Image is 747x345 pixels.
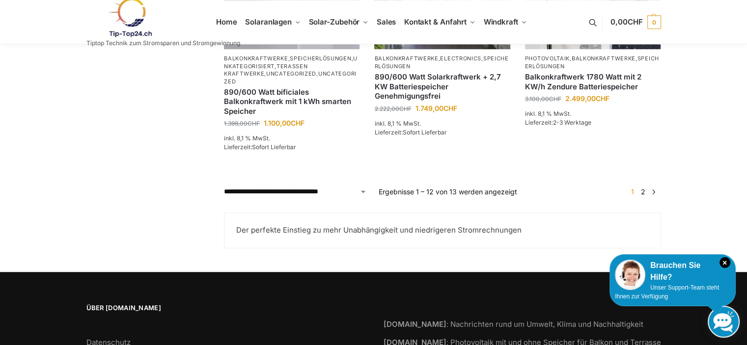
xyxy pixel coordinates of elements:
span: CHF [248,120,260,127]
i: Schließen [719,257,730,268]
span: 0,00 [610,17,642,27]
a: Balkonkraftwerke [374,55,438,62]
p: Der perfekte Einstieg zu mehr Unabhängigkeit und niedrigeren Stromrechnungen [236,225,648,236]
span: CHF [291,119,304,127]
a: Balkonkraftwerke [224,55,288,62]
span: Sales [377,17,396,27]
a: 890/600 Watt Solarkraftwerk + 2,7 KW Batteriespeicher Genehmigungsfrei [374,72,510,101]
a: Balkonkraftwerke [572,55,636,62]
span: CHF [596,94,609,103]
a: → [650,186,657,197]
span: Seite 1 [629,187,636,196]
a: Uncategorized [266,70,316,77]
span: CHF [399,105,411,112]
span: Lieferzeit: [374,129,446,136]
a: 0,00CHF 0 [610,7,661,37]
nav: Produkt-Seitennummerierung [625,186,661,197]
a: Balkonkraftwerk 1780 Watt mit 2 KW/h Zendure Batteriespeicher [525,72,661,91]
a: Seite 2 [638,187,648,196]
p: inkl. 8,1 % MwSt. [525,109,661,118]
a: Speicherlösungen [374,55,508,69]
span: 2-3 Werktage [553,119,591,126]
bdi: 2.222,00 [374,105,411,112]
p: , , [374,55,510,70]
span: Windkraft [484,17,518,27]
a: 890/600 Watt bificiales Balkonkraftwerk mit 1 kWh smarten Speicher [224,87,360,116]
p: , , [525,55,661,70]
span: CHF [443,104,457,112]
span: Unser Support-Team steht Ihnen zur Verfügung [615,284,719,300]
strong: [DOMAIN_NAME] [384,319,446,329]
bdi: 2.499,00 [565,94,609,103]
bdi: 1.100,00 [264,119,304,127]
div: Brauchen Sie Hilfe? [615,260,730,283]
bdi: 1.749,00 [415,104,457,112]
select: Shop-Reihenfolge [224,186,366,197]
a: Electronics [440,55,481,62]
a: Terassen Kraftwerke [224,63,307,77]
bdi: 3.100,00 [525,95,561,103]
span: CHF [549,95,561,103]
a: [DOMAIN_NAME]: Nachrichten rund um Umwelt, Klima und Nachhaltigkeit [384,319,643,329]
p: inkl. 8,1 % MwSt. [374,119,510,128]
p: , , , , , [224,55,360,85]
a: Photovoltaik [525,55,570,62]
a: Speicherlösungen [525,55,659,69]
span: Lieferzeit: [525,119,591,126]
p: Tiptop Technik zum Stromsparen und Stromgewinnung [86,40,240,46]
span: Sofort Lieferbar [252,143,296,151]
span: Solar-Zubehör [309,17,360,27]
img: Customer service [615,260,645,290]
p: inkl. 8,1 % MwSt. [224,134,360,143]
a: Uncategorized [224,70,357,84]
bdi: 1.399,00 [224,120,260,127]
a: Speicherlösungen [290,55,351,62]
span: Solaranlagen [245,17,292,27]
p: Ergebnisse 1 – 12 von 13 werden angezeigt [379,186,517,197]
span: Lieferzeit: [224,143,296,151]
a: Unkategorisiert [224,55,358,69]
span: Sofort Lieferbar [402,129,446,136]
span: 0 [647,15,661,29]
span: CHF [628,17,643,27]
span: Kontakt & Anfahrt [404,17,467,27]
span: Über [DOMAIN_NAME] [86,303,364,313]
